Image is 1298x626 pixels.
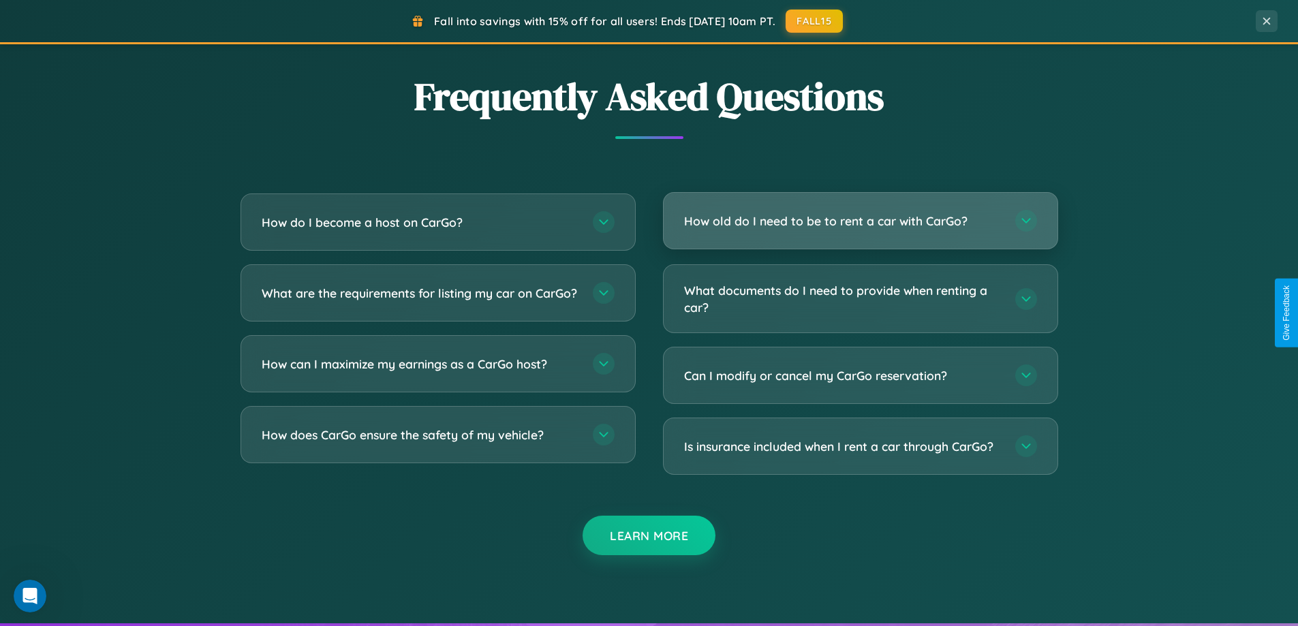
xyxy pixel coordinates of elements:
[262,426,579,443] h3: How does CarGo ensure the safety of my vehicle?
[684,213,1002,230] h3: How old do I need to be to rent a car with CarGo?
[684,282,1002,315] h3: What documents do I need to provide when renting a car?
[14,580,46,612] iframe: Intercom live chat
[434,14,775,28] span: Fall into savings with 15% off for all users! Ends [DATE] 10am PT.
[583,516,715,555] button: Learn More
[241,70,1058,123] h2: Frequently Asked Questions
[1282,285,1291,341] div: Give Feedback
[262,356,579,373] h3: How can I maximize my earnings as a CarGo host?
[262,285,579,302] h3: What are the requirements for listing my car on CarGo?
[786,10,843,33] button: FALL15
[684,438,1002,455] h3: Is insurance included when I rent a car through CarGo?
[684,367,1002,384] h3: Can I modify or cancel my CarGo reservation?
[262,214,579,231] h3: How do I become a host on CarGo?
